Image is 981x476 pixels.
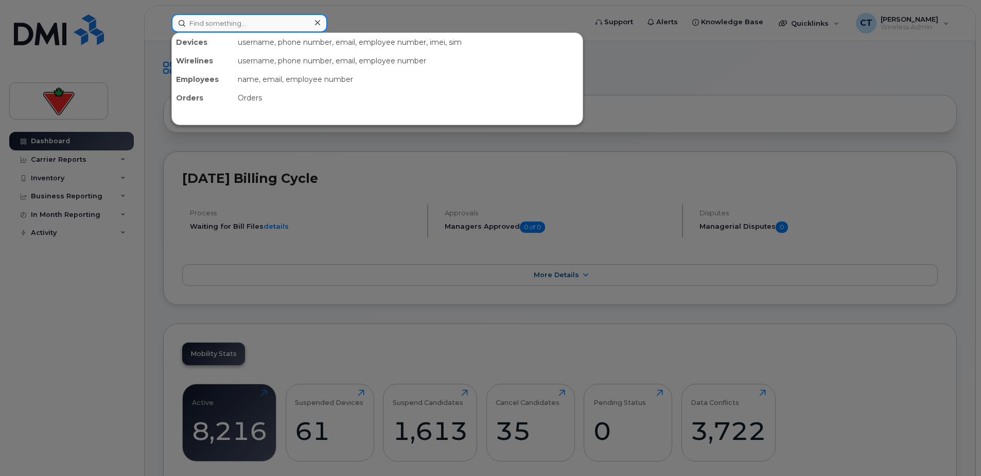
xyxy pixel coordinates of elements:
[172,70,234,89] div: Employees
[172,89,234,107] div: Orders
[172,33,234,52] div: Devices
[172,52,234,70] div: Wirelines
[234,33,583,52] div: username, phone number, email, employee number, imei, sim
[234,52,583,70] div: username, phone number, email, employee number
[234,89,583,107] div: Orders
[234,70,583,89] div: name, email, employee number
